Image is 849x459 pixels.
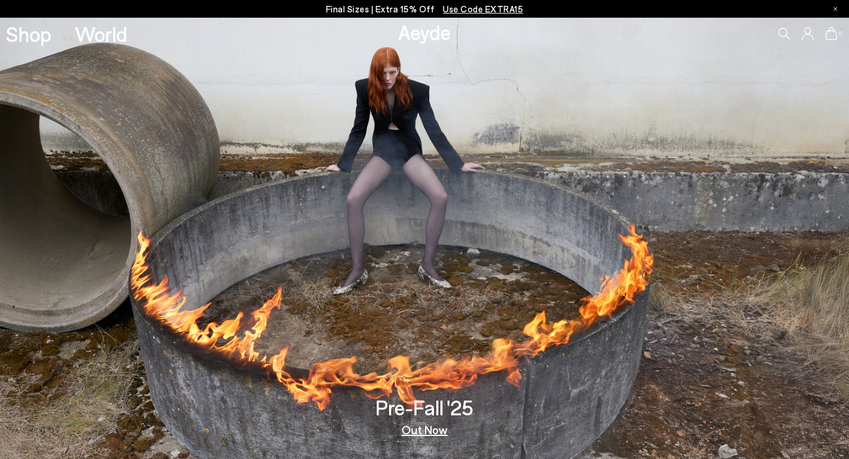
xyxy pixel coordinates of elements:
[376,397,473,418] h3: Pre-Fall '25
[6,24,51,44] a: Shop
[825,27,837,40] a: 0
[443,4,523,14] span: Navigate to /collections/ss25-final-sizes
[837,31,843,37] span: 0
[326,2,524,17] p: Final Sizes | Extra 15% Off
[402,424,447,435] a: Out Now
[398,19,451,44] a: Aeyde
[75,24,127,44] a: World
